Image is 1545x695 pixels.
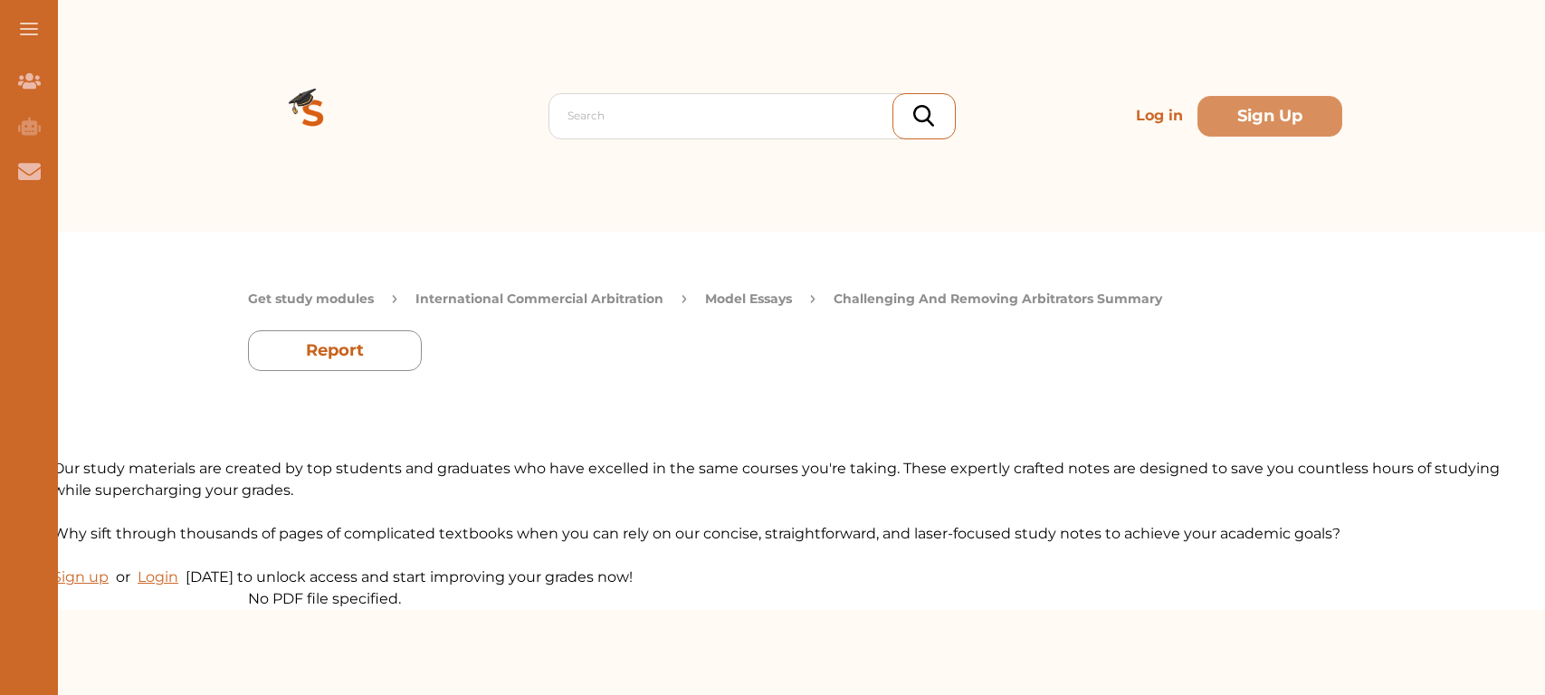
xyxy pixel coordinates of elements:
[248,330,422,371] button: [object Object]
[248,290,374,309] button: Get study modules
[810,290,815,309] img: arrow
[705,290,792,309] button: Model Essays
[248,51,378,181] img: Logo
[306,338,364,363] p: Report
[248,588,1342,610] div: No PDF file specified.
[682,290,687,309] img: arrow
[1197,96,1342,137] button: Sign Up
[138,566,178,588] p: Login
[52,566,109,588] p: Sign up
[116,566,130,588] span: or
[52,566,1538,588] p: [DATE] to unlock access and start improving your grades now!
[52,429,1538,545] p: Our study materials are created by top students and graduates who have excelled in the same cours...
[1129,98,1190,134] p: Log in
[392,290,397,309] img: arrow
[913,105,934,127] img: search_icon
[834,290,1162,309] p: Challenging And Removing Arbitrators Summary
[415,290,663,309] button: International Commercial Arbitration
